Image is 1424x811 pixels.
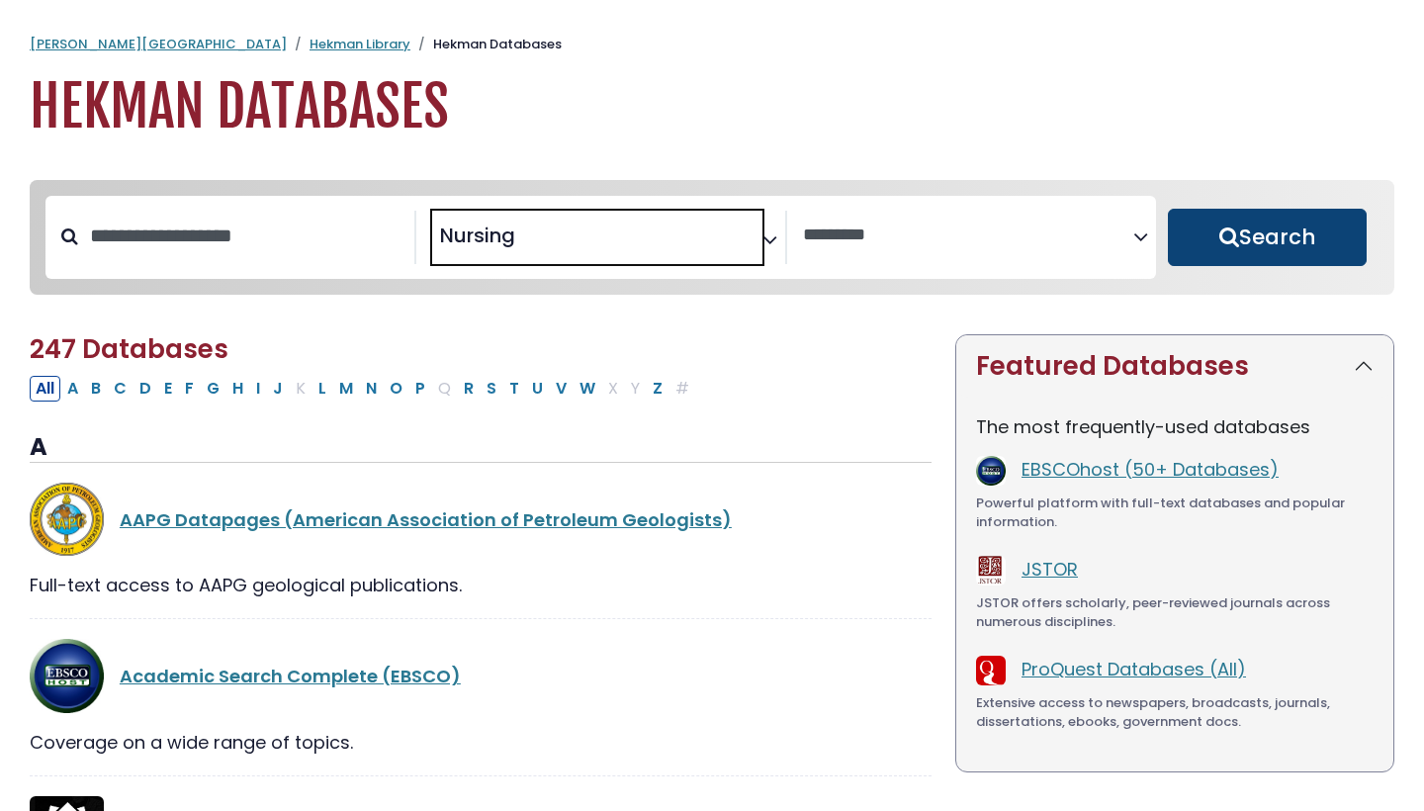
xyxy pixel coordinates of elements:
h3: A [30,433,932,463]
a: Hekman Library [310,35,410,53]
textarea: Search [519,231,533,252]
button: Filter Results F [179,376,200,402]
button: Filter Results O [384,376,408,402]
a: [PERSON_NAME][GEOGRAPHIC_DATA] [30,35,287,53]
textarea: Search [803,225,1133,246]
p: The most frequently-used databases [976,413,1374,440]
span: 247 Databases [30,331,228,367]
a: AAPG Datapages (American Association of Petroleum Geologists) [120,507,732,532]
button: Filter Results M [333,376,359,402]
button: Filter Results U [526,376,549,402]
button: Filter Results B [85,376,107,402]
a: JSTOR [1022,557,1078,582]
button: Filter Results P [409,376,431,402]
h1: Hekman Databases [30,74,1394,140]
button: Featured Databases [956,335,1393,398]
button: Filter Results L [312,376,332,402]
a: ProQuest Databases (All) [1022,657,1246,681]
button: Filter Results N [360,376,383,402]
span: Nursing [440,221,515,250]
a: EBSCOhost (50+ Databases) [1022,457,1279,482]
button: Filter Results D [133,376,157,402]
button: All [30,376,60,402]
input: Search database by title or keyword [78,220,414,252]
button: Filter Results H [226,376,249,402]
a: Academic Search Complete (EBSCO) [120,664,461,688]
button: Filter Results C [108,376,133,402]
nav: breadcrumb [30,35,1394,54]
button: Filter Results V [550,376,573,402]
div: Extensive access to newspapers, broadcasts, journals, dissertations, ebooks, government docs. [976,693,1374,732]
button: Filter Results I [250,376,266,402]
button: Filter Results S [481,376,502,402]
li: Hekman Databases [410,35,562,54]
button: Filter Results J [267,376,289,402]
div: Full-text access to AAPG geological publications. [30,572,932,598]
div: Alpha-list to filter by first letter of database name [30,375,697,400]
div: JSTOR offers scholarly, peer-reviewed journals across numerous disciplines. [976,593,1374,632]
div: Powerful platform with full-text databases and popular information. [976,494,1374,532]
button: Filter Results W [574,376,601,402]
button: Filter Results G [201,376,225,402]
button: Submit for Search Results [1168,209,1367,266]
button: Filter Results T [503,376,525,402]
nav: Search filters [30,180,1394,295]
button: Filter Results Z [647,376,668,402]
li: Nursing [432,221,515,250]
button: Filter Results A [61,376,84,402]
div: Coverage on a wide range of topics. [30,729,932,756]
button: Filter Results E [158,376,178,402]
button: Filter Results R [458,376,480,402]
